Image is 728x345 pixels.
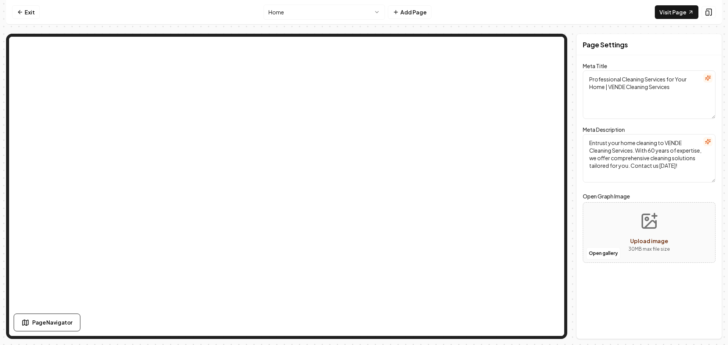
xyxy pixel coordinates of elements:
[630,237,668,244] span: Upload image
[586,247,620,259] button: Open gallery
[14,314,80,331] button: Page Navigator
[583,192,715,201] label: Open Graph Image
[388,5,431,19] button: Add Page
[12,5,40,19] a: Exit
[583,126,625,133] label: Meta Description
[583,39,628,50] h2: Page Settings
[583,62,607,69] label: Meta Title
[32,318,72,326] span: Page Navigator
[655,5,698,19] a: Visit Page
[628,245,670,253] p: 30 MB max file size
[622,206,676,259] button: Upload image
